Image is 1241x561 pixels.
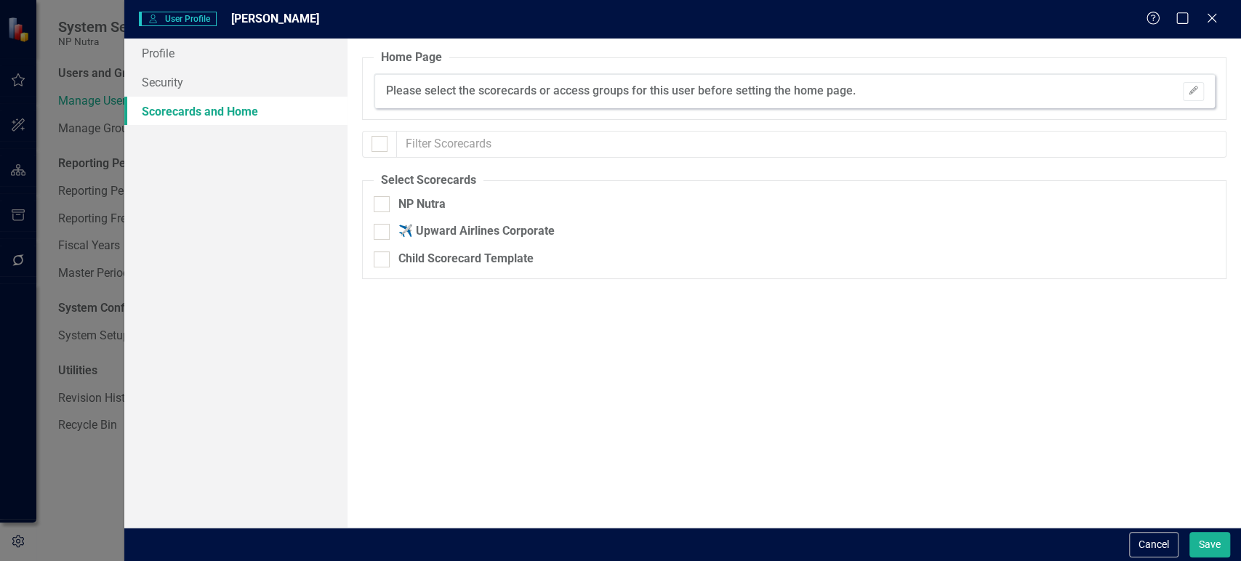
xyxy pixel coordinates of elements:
button: Save [1189,532,1230,557]
div: NP Nutra [398,196,446,213]
button: Please Save To Continue [1183,82,1204,101]
input: Filter Scorecards [396,131,1226,158]
button: Cancel [1129,532,1178,557]
a: Scorecards and Home [124,97,348,126]
a: Security [124,68,348,97]
a: Profile [124,39,348,68]
div: Child Scorecard Template [398,251,534,267]
span: User Profile [139,12,217,26]
div: Please select the scorecards or access groups for this user before setting the home page. [386,83,856,100]
span: [PERSON_NAME] [231,12,319,25]
legend: Select Scorecards [374,172,483,189]
div: ✈️ Upward Airlines Corporate [398,223,555,240]
legend: Home Page [374,49,449,66]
